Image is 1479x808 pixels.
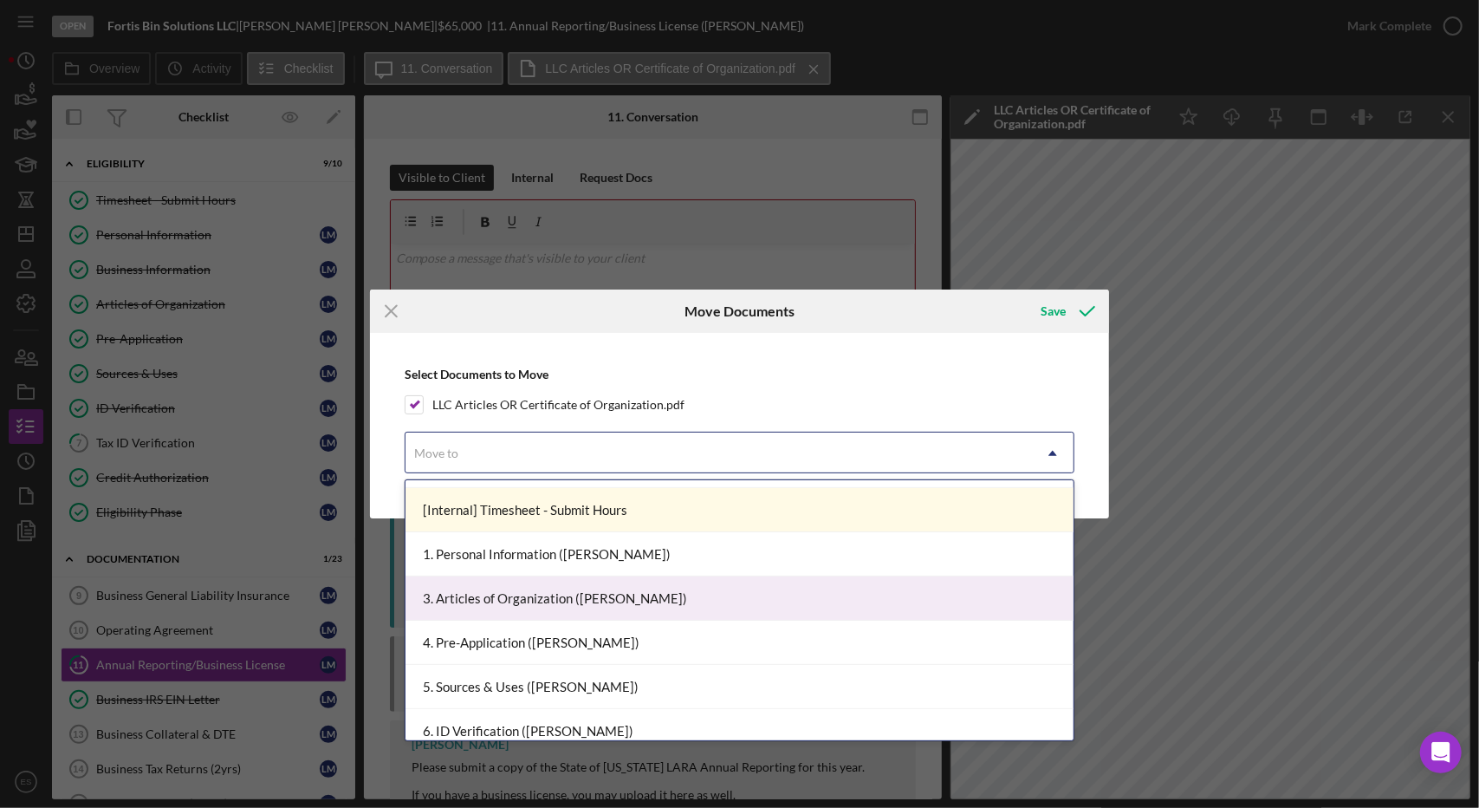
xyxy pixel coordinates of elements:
button: Save [1023,294,1109,329]
div: 3. Articles of Organization ([PERSON_NAME]) [405,577,1074,621]
label: LLC Articles OR Certificate of Organization.pdf [432,396,684,414]
h6: Move Documents [684,303,795,319]
div: 6. ID Verification ([PERSON_NAME]) [405,709,1074,753]
b: Select Documents to Move [405,367,548,381]
div: Move to [414,446,458,460]
div: 5. Sources & Uses ([PERSON_NAME]) [405,665,1074,709]
div: Save [1041,294,1066,329]
div: 4. Pre-Application ([PERSON_NAME]) [405,621,1074,665]
div: [Internal] Timesheet - Submit Hours [405,488,1074,532]
div: 1. Personal Information ([PERSON_NAME]) [405,532,1074,577]
div: Open Intercom Messenger [1420,732,1462,773]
